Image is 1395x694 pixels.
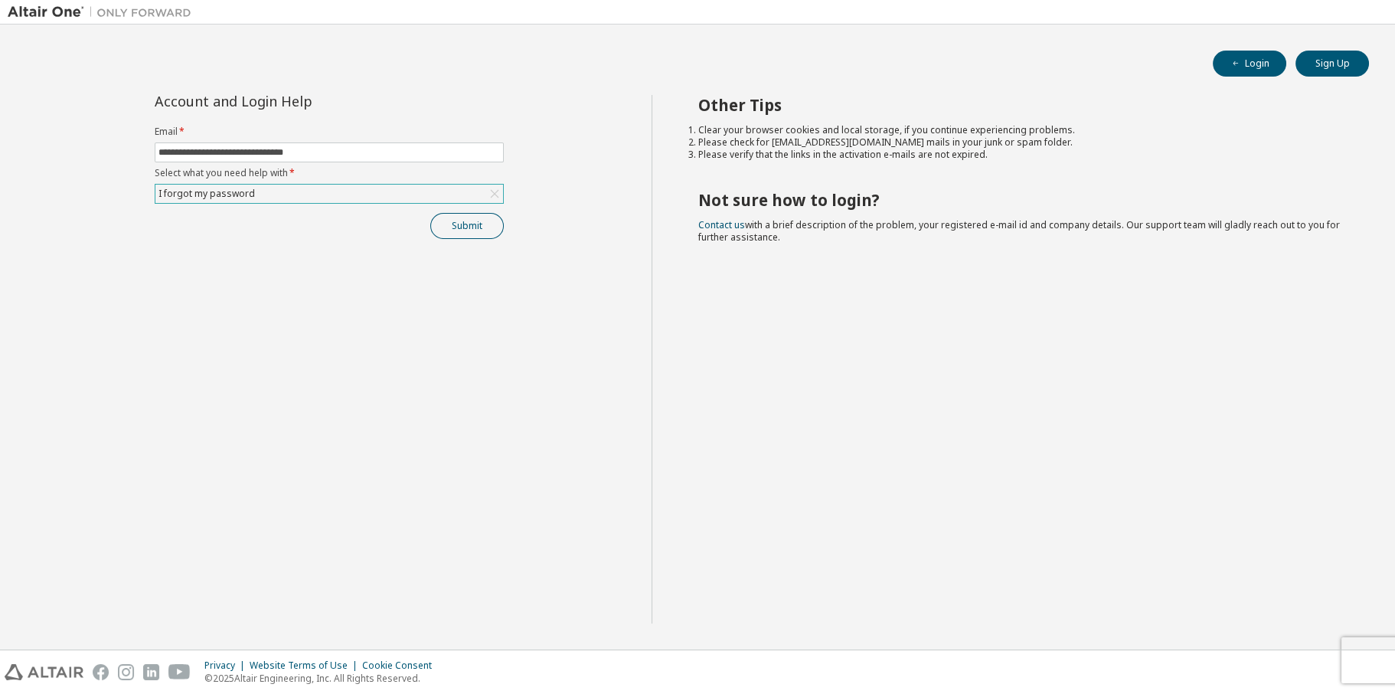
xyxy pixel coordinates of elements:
a: Contact us [698,218,745,231]
button: Sign Up [1295,51,1369,77]
span: with a brief description of the problem, your registered e-mail id and company details. Our suppo... [698,218,1340,244]
img: linkedin.svg [143,664,159,680]
img: instagram.svg [118,664,134,680]
li: Please check for [EMAIL_ADDRESS][DOMAIN_NAME] mails in your junk or spam folder. [698,136,1342,149]
img: altair_logo.svg [5,664,83,680]
div: Account and Login Help [155,95,434,107]
div: Website Terms of Use [250,660,362,672]
img: Altair One [8,5,199,20]
div: I forgot my password [156,185,257,202]
li: Please verify that the links in the activation e-mails are not expired. [698,149,1342,161]
button: Submit [430,213,504,239]
h2: Other Tips [698,95,1342,115]
img: youtube.svg [168,664,191,680]
li: Clear your browser cookies and local storage, if you continue experiencing problems. [698,124,1342,136]
label: Select what you need help with [155,167,504,179]
div: Privacy [204,660,250,672]
h2: Not sure how to login? [698,190,1342,210]
img: facebook.svg [93,664,109,680]
div: I forgot my password [155,185,503,203]
button: Login [1213,51,1286,77]
p: © 2025 Altair Engineering, Inc. All Rights Reserved. [204,672,441,685]
label: Email [155,126,504,138]
div: Cookie Consent [362,660,441,672]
